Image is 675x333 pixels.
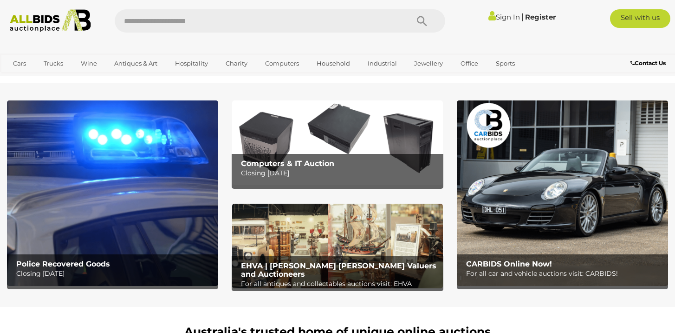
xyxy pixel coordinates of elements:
[399,9,445,33] button: Search
[241,159,334,168] b: Computers & IT Auction
[408,56,449,71] a: Jewellery
[108,56,163,71] a: Antiques & Art
[241,167,439,179] p: Closing [DATE]
[7,56,32,71] a: Cars
[169,56,214,71] a: Hospitality
[311,56,356,71] a: Household
[630,60,666,67] b: Contact Us
[454,56,484,71] a: Office
[466,268,664,280] p: For all car and vehicle auctions visit: CARBIDS!
[457,100,668,286] img: CARBIDS Online Now!
[259,56,305,71] a: Computers
[38,56,69,71] a: Trucks
[241,261,436,279] b: EHVA | [PERSON_NAME] [PERSON_NAME] Valuers and Auctioneers
[610,9,670,28] a: Sell with us
[241,278,439,290] p: For all antiques and collectables auctions visit: EHVA
[7,71,85,87] a: [GEOGRAPHIC_DATA]
[232,204,443,288] a: EHVA | Evans Hastings Valuers and Auctioneers EHVA | [PERSON_NAME] [PERSON_NAME] Valuers and Auct...
[362,56,403,71] a: Industrial
[220,56,253,71] a: Charity
[525,13,556,21] a: Register
[7,100,218,286] img: Police Recovered Goods
[16,260,110,268] b: Police Recovered Goods
[457,100,668,286] a: CARBIDS Online Now! CARBIDS Online Now! For all car and vehicle auctions visit: CARBIDS!
[232,100,443,185] img: Computers & IT Auction
[232,100,443,185] a: Computers & IT Auction Computers & IT Auction Closing [DATE]
[5,9,96,32] img: Allbids.com.au
[466,260,552,268] b: CARBIDS Online Now!
[630,58,668,68] a: Contact Us
[521,12,524,22] span: |
[16,268,214,280] p: Closing [DATE]
[490,56,521,71] a: Sports
[232,204,443,288] img: EHVA | Evans Hastings Valuers and Auctioneers
[488,13,520,21] a: Sign In
[7,100,218,286] a: Police Recovered Goods Police Recovered Goods Closing [DATE]
[75,56,103,71] a: Wine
